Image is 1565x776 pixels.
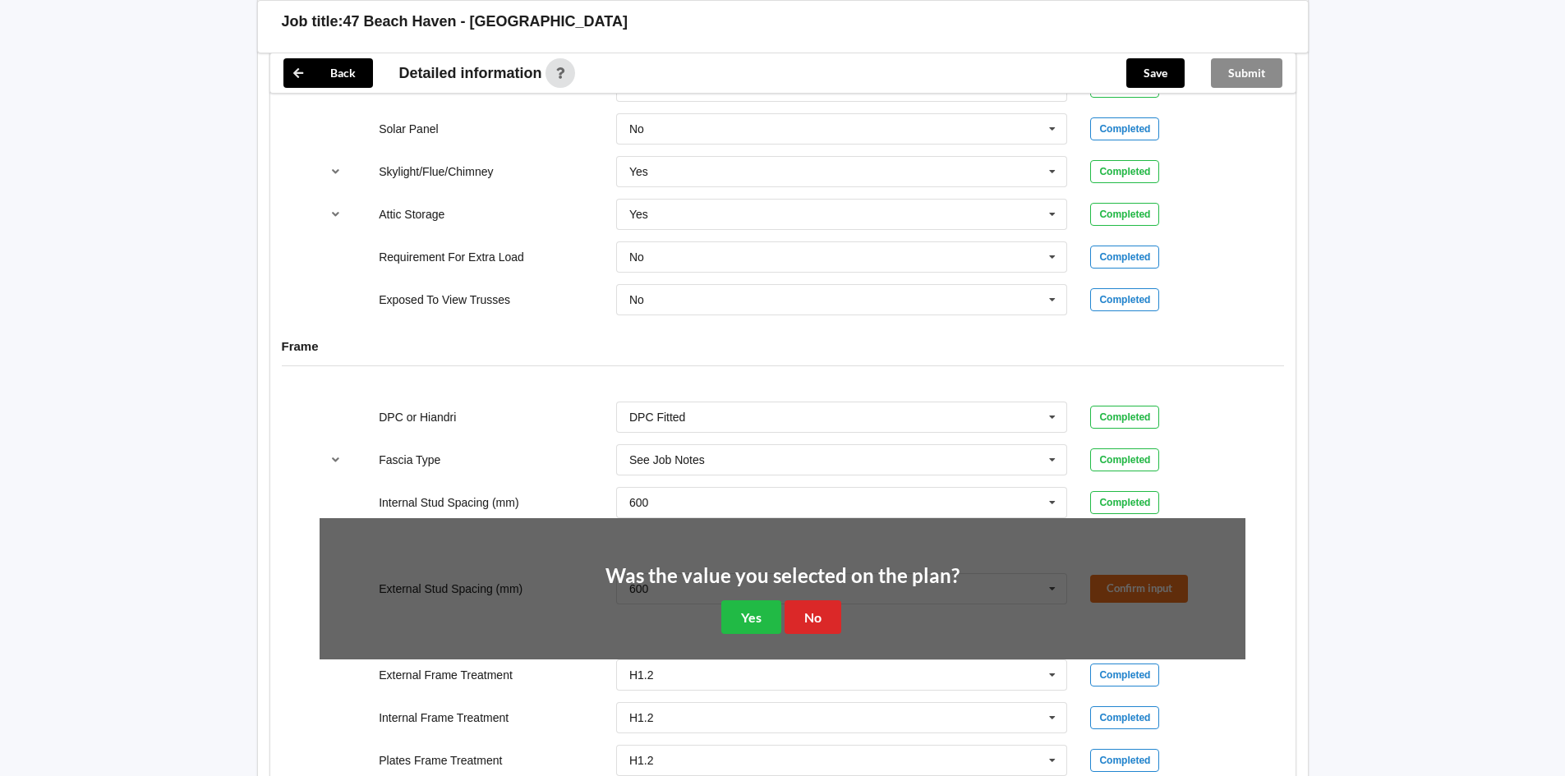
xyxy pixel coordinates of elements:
[282,12,343,31] h3: Job title:
[629,669,654,681] div: H1.2
[1090,491,1159,514] div: Completed
[629,712,654,723] div: H1.2
[629,166,648,177] div: Yes
[379,668,513,682] label: External Frame Treatment
[343,12,628,31] h3: 47 Beach Haven - [GEOGRAPHIC_DATA]
[379,208,444,221] label: Attic Storage
[1090,203,1159,226] div: Completed
[1090,117,1159,140] div: Completed
[1090,406,1159,429] div: Completed
[379,250,524,264] label: Requirement For Extra Load
[629,497,648,508] div: 600
[1090,448,1159,471] div: Completed
[1090,664,1159,686] div: Completed
[320,200,352,229] button: reference-toggle
[629,755,654,766] div: H1.2
[282,338,1284,354] h4: Frame
[629,294,644,305] div: No
[721,600,781,634] button: Yes
[379,411,456,424] label: DPC or Hiandri
[629,454,705,466] div: See Job Notes
[379,453,440,466] label: Fascia Type
[605,563,960,589] h2: Was the value you selected on the plan?
[320,157,352,186] button: reference-toggle
[629,251,644,263] div: No
[629,123,644,135] div: No
[379,165,493,178] label: Skylight/Flue/Chimney
[379,293,510,306] label: Exposed To View Trusses
[399,66,542,80] span: Detailed information
[379,122,438,135] label: Solar Panel
[629,411,685,423] div: DPC Fitted
[1090,706,1159,729] div: Completed
[1090,749,1159,772] div: Completed
[1090,246,1159,269] div: Completed
[320,445,352,475] button: reference-toggle
[1126,58,1185,88] button: Save
[1090,160,1159,183] div: Completed
[379,496,518,509] label: Internal Stud Spacing (mm)
[1090,288,1159,311] div: Completed
[785,600,841,634] button: No
[379,711,509,724] label: Internal Frame Treatment
[379,754,502,767] label: Plates Frame Treatment
[283,58,373,88] button: Back
[629,209,648,220] div: Yes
